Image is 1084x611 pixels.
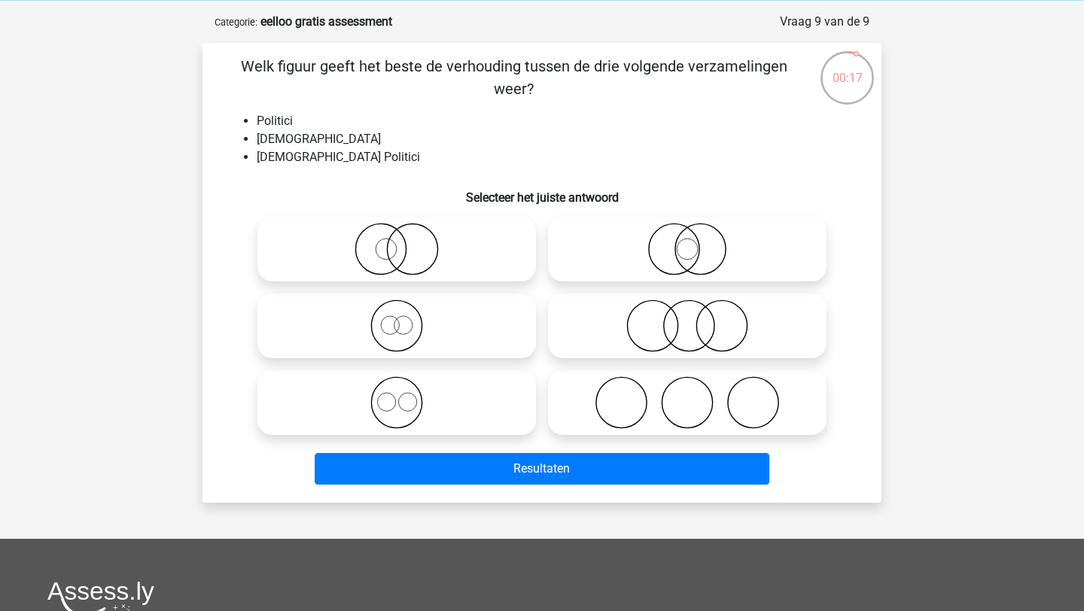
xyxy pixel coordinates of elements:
li: [DEMOGRAPHIC_DATA] [257,130,857,148]
div: 00:17 [819,50,875,87]
small: Categorie: [215,17,257,28]
h6: Selecteer het juiste antwoord [227,178,857,205]
li: [DEMOGRAPHIC_DATA] Politici [257,148,857,166]
p: Welk figuur geeft het beste de verhouding tussen de drie volgende verzamelingen weer? [227,55,801,100]
div: Vraag 9 van de 9 [780,13,869,31]
button: Resultaten [315,453,770,485]
strong: eelloo gratis assessment [260,14,392,29]
li: Politici [257,112,857,130]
